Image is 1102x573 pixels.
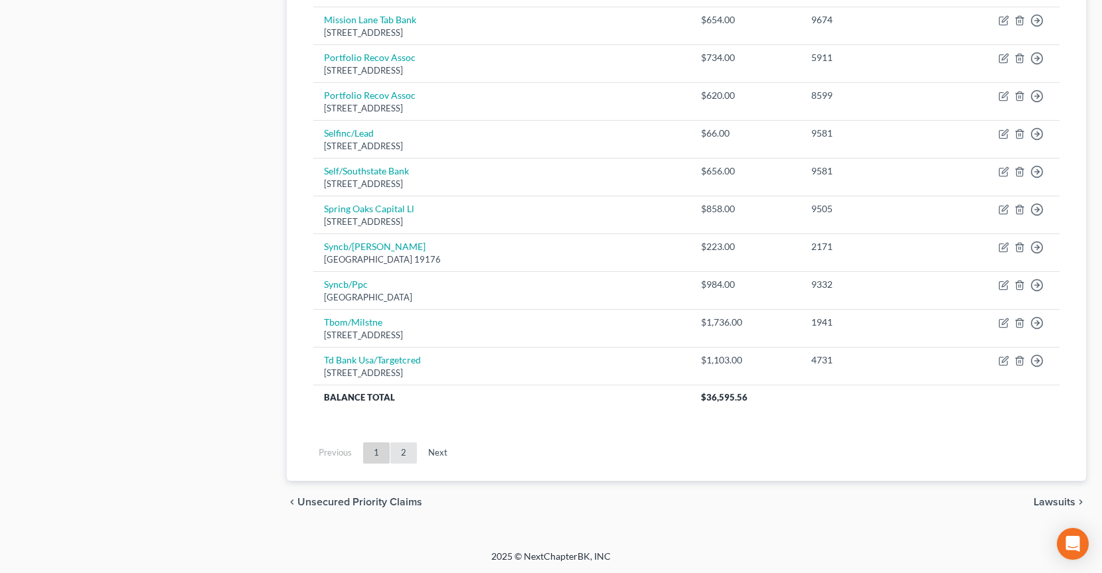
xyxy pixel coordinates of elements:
a: Portfolio Recov Assoc [324,52,416,63]
a: Next [418,442,458,464]
div: [STREET_ADDRESS] [324,27,680,39]
div: Open Intercom Messenger [1057,528,1089,560]
a: 2 [390,442,417,464]
a: Portfolio Recov Assoc [324,90,416,101]
div: $223.00 [701,240,790,253]
div: [STREET_ADDRESS] [324,367,680,379]
div: 9581 [811,164,932,178]
span: $36,595.56 [701,392,748,403]
div: $654.00 [701,13,790,27]
div: [STREET_ADDRESS] [324,140,680,153]
div: [STREET_ADDRESS] [324,102,680,115]
div: 2171 [811,240,932,253]
div: 9505 [811,202,932,216]
th: Balance Total [313,385,690,409]
div: $620.00 [701,89,790,102]
div: 1941 [811,316,932,329]
a: Syncb/Ppc [324,279,368,290]
span: Unsecured Priority Claims [297,497,422,507]
a: Mission Lane Tab Bank [324,14,416,25]
div: [GEOGRAPHIC_DATA] 19176 [324,253,680,266]
div: 5911 [811,51,932,64]
div: $734.00 [701,51,790,64]
a: 1 [363,442,390,464]
div: [STREET_ADDRESS] [324,216,680,228]
a: Spring Oaks Capital Ll [324,203,414,214]
span: Lawsuits [1034,497,1075,507]
div: [STREET_ADDRESS] [324,64,680,77]
i: chevron_left [287,497,297,507]
a: Selfinc/Lead [324,127,374,139]
div: 4731 [811,353,932,367]
div: $858.00 [701,202,790,216]
div: 9581 [811,127,932,140]
a: Self/Southstate Bank [324,165,409,176]
a: Tbom/Milstne [324,316,382,328]
div: [GEOGRAPHIC_DATA] [324,291,680,304]
a: Td Bank Usa/Targetcred [324,354,421,365]
div: 8599 [811,89,932,102]
div: 9332 [811,278,932,291]
div: [STREET_ADDRESS] [324,329,680,342]
button: Lawsuits chevron_right [1034,497,1086,507]
div: $66.00 [701,127,790,140]
div: $984.00 [701,278,790,291]
div: [STREET_ADDRESS] [324,178,680,190]
div: $656.00 [701,164,790,178]
div: $1,103.00 [701,353,790,367]
button: chevron_left Unsecured Priority Claims [287,497,422,507]
a: Syncb/[PERSON_NAME] [324,241,426,252]
div: $1,736.00 [701,316,790,329]
i: chevron_right [1075,497,1086,507]
div: 9674 [811,13,932,27]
